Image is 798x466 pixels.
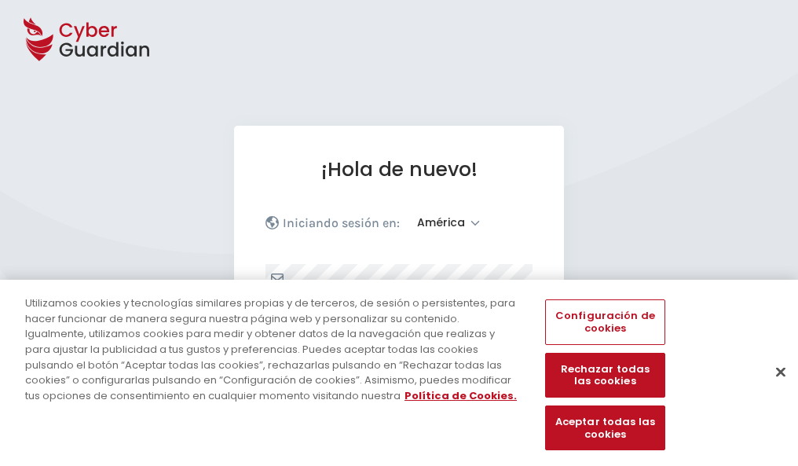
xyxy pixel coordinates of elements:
[545,353,664,398] button: Rechazar todas las cookies
[265,157,533,182] h1: ¡Hola de nuevo!
[404,387,517,402] a: Más información sobre su privacidad, se abre en una nueva pestaña
[545,299,664,344] button: Configuración de cookies, Abre el cuadro de diálogo del centro de preferencias.
[763,354,798,389] button: Cerrar
[283,215,400,231] p: Iniciando sesión en:
[545,405,664,450] button: Aceptar todas las cookies
[25,295,522,403] div: Utilizamos cookies y tecnologías similares propias y de terceros, de sesión o persistentes, para ...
